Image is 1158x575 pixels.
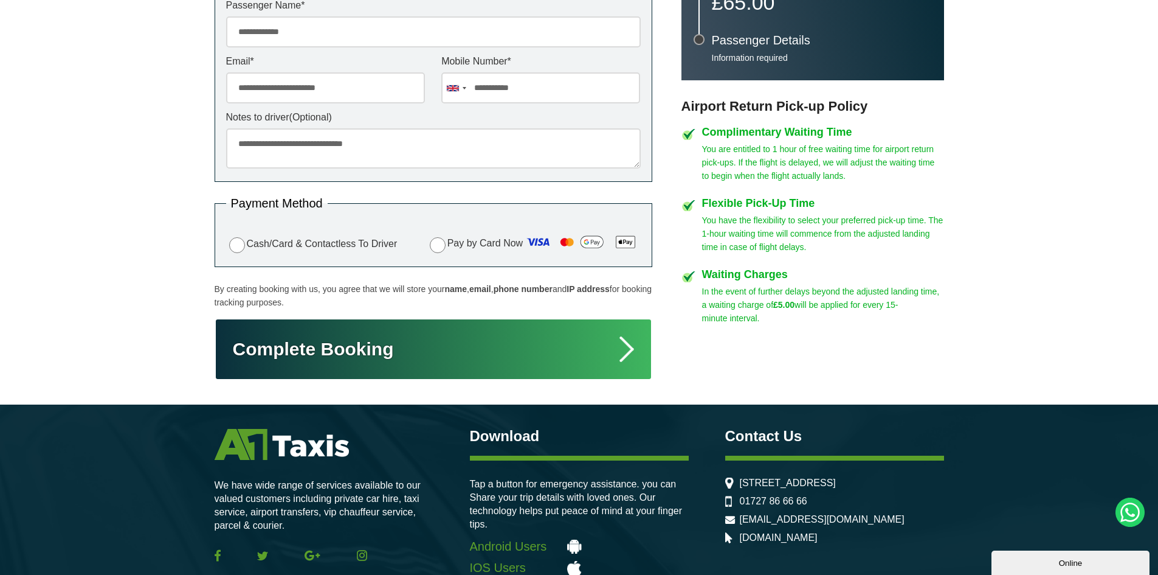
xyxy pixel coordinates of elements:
strong: phone number [494,284,553,294]
p: Information required [712,52,932,63]
span: (Optional) [289,112,332,122]
strong: name [444,284,467,294]
img: Instagram [357,550,367,561]
h3: Contact Us [725,429,944,444]
h3: Airport Return Pick-up Policy [681,99,944,114]
input: Cash/Card & Contactless To Driver [229,237,245,253]
p: You have the flexibility to select your preferred pick-up time. The 1-hour waiting time will comm... [702,214,944,254]
div: United Kingdom: +44 [442,73,470,103]
p: Tap a button for emergency assistance. you can Share your trip details with loved ones. Our techn... [470,478,689,531]
li: [STREET_ADDRESS] [725,478,944,489]
a: 01727 86 66 66 [740,496,807,507]
a: IOS Users [470,561,689,575]
strong: IP address [567,284,610,294]
p: We have wide range of services available to our valued customers including private car hire, taxi... [215,479,433,532]
label: Cash/Card & Contactless To Driver [226,235,398,253]
label: Pay by Card Now [427,232,641,256]
img: Facebook [215,549,221,562]
h4: Complimentary Waiting Time [702,127,944,138]
button: Complete Booking [215,318,652,380]
p: You are entitled to 1 hour of free waiting time for airport return pick-ups. If the flight is del... [702,142,944,183]
img: A1 Taxis St Albans [215,429,349,460]
label: Notes to driver [226,113,641,122]
input: Pay by Card Now [430,237,446,253]
h4: Flexible Pick-Up Time [702,198,944,209]
a: Android Users [470,540,689,554]
label: Mobile Number [441,57,640,66]
strong: £5.00 [773,300,794,310]
strong: email [469,284,491,294]
label: Email [226,57,425,66]
img: Twitter [257,551,268,560]
p: In the event of further delays beyond the adjusted landing time, a waiting charge of will be appl... [702,285,944,325]
img: Google Plus [305,550,320,561]
a: [EMAIL_ADDRESS][DOMAIN_NAME] [740,514,905,525]
label: Passenger Name [226,1,641,10]
a: [DOMAIN_NAME] [740,532,818,543]
h4: Waiting Charges [702,269,944,280]
legend: Payment Method [226,197,328,209]
h3: Passenger Details [712,34,932,46]
h3: Download [470,429,689,444]
iframe: chat widget [991,548,1152,575]
p: By creating booking with us, you agree that we will store your , , and for booking tracking purpo... [215,282,652,309]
